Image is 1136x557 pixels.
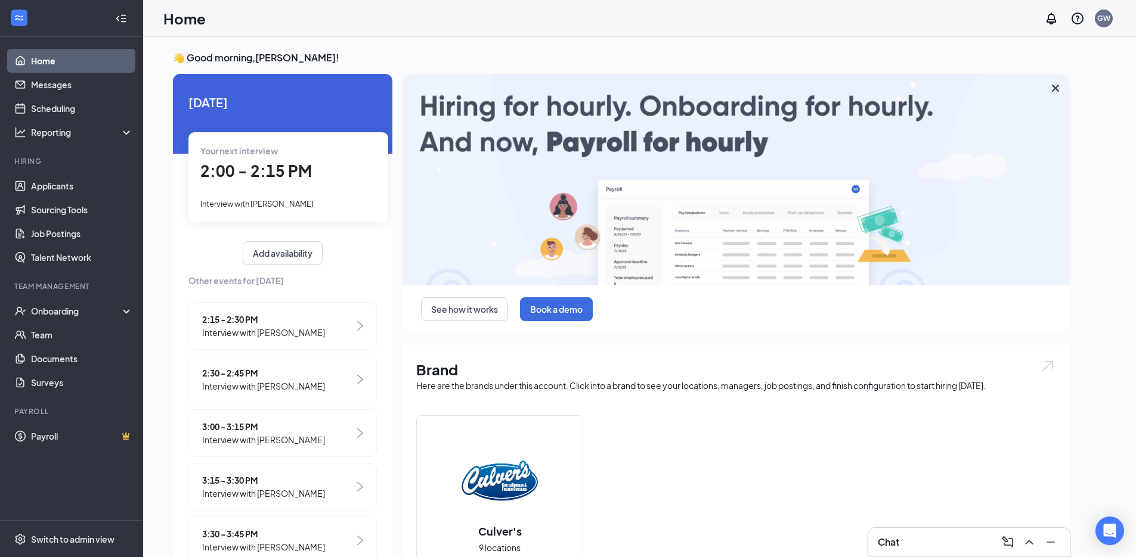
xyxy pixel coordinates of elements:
[14,406,131,416] div: Payroll
[1041,533,1060,552] button: Minimize
[202,527,325,540] span: 3:30 - 3:45 PM
[202,366,325,379] span: 2:30 - 2:45 PM
[163,8,206,29] h1: Home
[31,424,133,448] a: PayrollCrown
[202,433,325,446] span: Interview with [PERSON_NAME]
[31,371,133,394] a: Surveys
[14,281,131,291] div: Team Management
[416,359,1055,379] h1: Brand
[1048,81,1063,95] svg: Cross
[462,443,538,519] img: Culver's
[202,420,325,433] span: 3:00 - 3:15 PM
[1022,535,1036,549] svg: ChevronUp
[200,145,278,156] span: Your next interview
[466,524,534,539] h2: Culver's
[31,347,133,371] a: Documents
[416,379,1055,391] div: Here are the brands under this account. Click into a brand to see your locations, managers, job p...
[31,533,114,545] div: Switch to admin view
[1070,11,1085,26] svg: QuestionInfo
[31,73,133,97] a: Messages
[115,13,127,24] svg: Collapse
[202,379,325,393] span: Interview with [PERSON_NAME]
[14,533,26,545] svg: Settings
[1020,533,1039,552] button: ChevronUp
[1044,11,1058,26] svg: Notifications
[243,241,323,265] button: Add availability
[31,174,133,198] a: Applicants
[13,12,25,24] svg: WorkstreamLogo
[202,313,325,326] span: 2:15 - 2:30 PM
[1095,516,1124,545] div: Open Intercom Messenger
[1001,535,1015,549] svg: ComposeMessage
[31,49,133,73] a: Home
[31,198,133,222] a: Sourcing Tools
[202,540,325,553] span: Interview with [PERSON_NAME]
[479,541,521,554] span: 9 locations
[202,474,325,487] span: 3:15 - 3:30 PM
[1044,535,1058,549] svg: Minimize
[200,161,312,181] span: 2:00 - 2:15 PM
[1097,13,1110,23] div: GW
[14,305,26,317] svg: UserCheck
[998,533,1017,552] button: ComposeMessage
[1040,359,1055,373] img: open.6027fd2a22e1237b5b06.svg
[31,305,123,317] div: Onboarding
[31,245,133,269] a: Talent Network
[188,274,377,287] span: Other events for [DATE]
[202,326,325,339] span: Interview with [PERSON_NAME]
[31,222,133,245] a: Job Postings
[31,126,134,138] div: Reporting
[31,97,133,120] a: Scheduling
[202,487,325,500] span: Interview with [PERSON_NAME]
[421,297,508,321] button: See how it works
[14,156,131,166] div: Hiring
[14,126,26,138] svg: Analysis
[402,74,1070,285] img: payroll-large.gif
[31,323,133,347] a: Team
[173,51,1070,64] h3: 👋 Good morning, [PERSON_NAME] !
[878,536,899,549] h3: Chat
[200,199,314,209] span: Interview with [PERSON_NAME]
[188,93,377,111] span: [DATE]
[520,297,593,321] button: Book a demo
